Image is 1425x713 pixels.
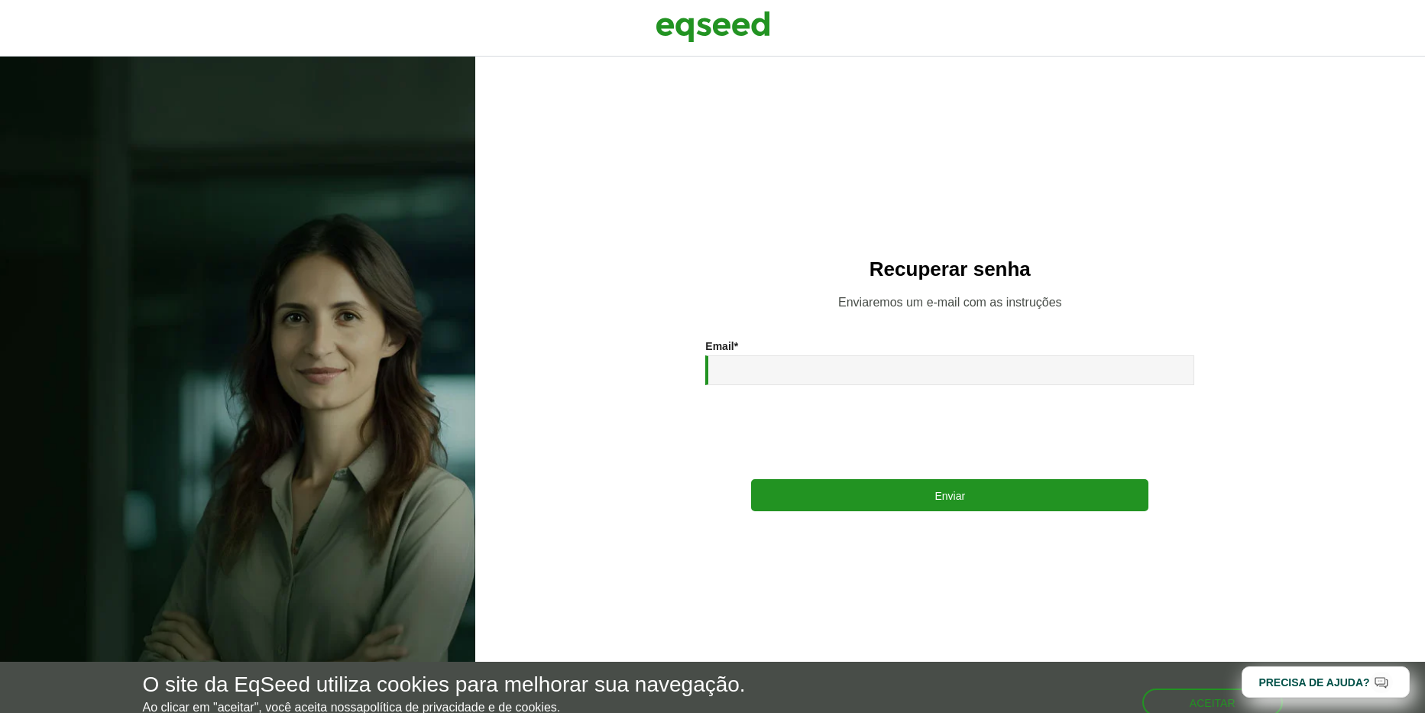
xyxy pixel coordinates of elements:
[143,673,746,697] h5: O site da EqSeed utiliza cookies para melhorar sua navegação.
[705,341,738,352] label: Email
[506,258,1394,280] h2: Recuperar senha
[734,340,738,352] span: Este campo é obrigatório.
[751,479,1148,511] button: Enviar
[506,295,1394,310] p: Enviaremos um e-mail com as instruções
[834,400,1066,460] iframe: reCAPTCHA
[656,8,770,46] img: EqSeed Logo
